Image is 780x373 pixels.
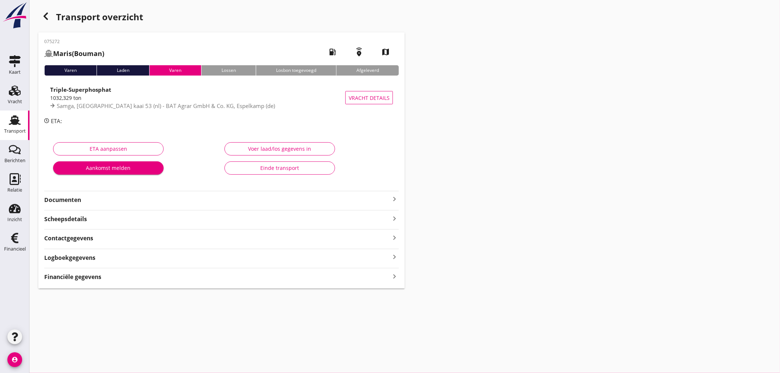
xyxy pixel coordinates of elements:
strong: Scheepsdetails [44,215,87,223]
i: keyboard_arrow_right [390,195,399,203]
button: Vracht details [345,91,393,104]
i: emergency_share [349,42,369,62]
i: account_circle [7,352,22,367]
h2: (Bouman) [44,49,104,59]
div: Varen [44,65,97,76]
strong: Logboekgegevens [44,254,95,262]
div: Lossen [201,65,256,76]
p: 075272 [44,38,104,45]
div: Voer laad/los gegevens in [231,145,329,153]
div: Losbon toegevoegd [256,65,336,76]
button: Voer laad/los gegevens in [224,142,335,156]
div: Financieel [4,247,26,251]
div: Einde transport [231,164,329,172]
strong: Financiële gegevens [44,273,101,281]
div: Transport overzicht [38,9,405,27]
i: map [375,42,396,62]
i: keyboard_arrow_right [390,271,399,281]
i: keyboard_arrow_right [390,233,399,243]
div: ETA aanpassen [59,145,157,153]
div: Aankomst melden [59,164,158,172]
span: Samga, [GEOGRAPHIC_DATA] kaai 53 (nl) - BAT Agrar GmbH & Co. KG, Espelkamp (de) [57,102,275,109]
div: Afgeleverd [336,65,399,76]
button: Aankomst melden [53,161,164,175]
div: Kaart [9,70,21,74]
div: Varen [149,65,202,76]
a: Triple-Superphosphat1032,329 tonSamga, [GEOGRAPHIC_DATA] kaai 53 (nl) - BAT Agrar GmbH & Co. KG, ... [44,81,399,114]
button: ETA aanpassen [53,142,164,156]
strong: Triple-Superphosphat [50,86,111,93]
i: local_gas_station [322,42,343,62]
strong: Documenten [44,196,390,204]
div: 1032,329 ton [50,94,345,102]
div: Relatie [7,188,22,192]
span: Vracht details [349,94,390,102]
span: ETA: [51,117,62,125]
strong: Maris [53,49,72,58]
img: logo-small.a267ee39.svg [1,2,28,29]
strong: Contactgegevens [44,234,93,243]
div: Transport [4,129,26,133]
div: Inzicht [7,217,22,222]
button: Einde transport [224,161,335,175]
div: Berichten [4,158,25,163]
div: Laden [97,65,149,76]
div: Vracht [8,99,22,104]
i: keyboard_arrow_right [390,213,399,223]
i: keyboard_arrow_right [390,252,399,262]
